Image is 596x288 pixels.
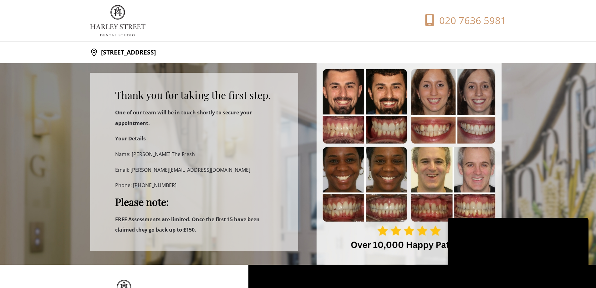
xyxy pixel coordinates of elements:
strong: FREE Assessments are limited. Once the first 15 have been claimed they go back up to £150. [115,216,260,233]
strong: Your Details [115,135,146,142]
p: [STREET_ADDRESS] [98,46,156,59]
h2: Thank you for taking the first step. [115,89,273,101]
a: 020 7636 5981 [406,14,506,28]
strong: Please note: [115,195,169,208]
p: Name: [PERSON_NAME] The Fresh [115,149,273,160]
strong: One of our team will be in touch shortly to secure your appointment. [115,109,252,127]
p: Email: [PERSON_NAME][EMAIL_ADDRESS][DOMAIN_NAME] [115,165,273,175]
img: logo.png [90,5,145,36]
p: Phone: [PHONE_NUMBER] [115,180,273,191]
